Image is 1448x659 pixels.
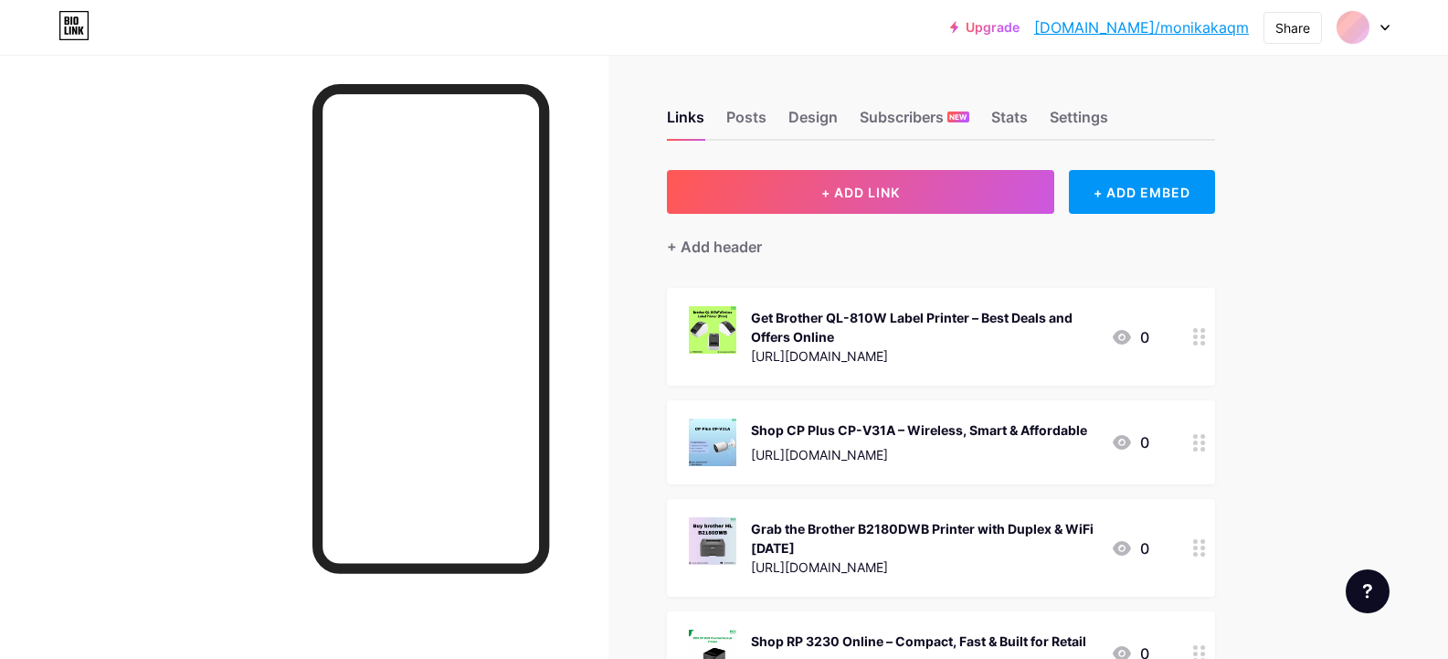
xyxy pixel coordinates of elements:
[667,170,1055,214] button: + ADD LINK
[1111,537,1149,559] div: 0
[751,420,1087,440] div: Shop CP Plus CP-V31A – Wireless, Smart & Affordable
[751,346,1096,366] div: [URL][DOMAIN_NAME]
[788,106,838,139] div: Design
[1111,431,1149,453] div: 0
[1111,326,1149,348] div: 0
[821,185,900,200] span: + ADD LINK
[689,517,736,565] img: Grab the Brother B2180DWB Printer with Duplex & WiFi Today
[949,112,967,122] span: NEW
[689,306,736,354] img: Get Brother QL-810W Label Printer – Best Deals and Offers Online
[1034,16,1249,38] a: [DOMAIN_NAME]/monikakaqm
[751,445,1087,464] div: [URL][DOMAIN_NAME]
[667,106,704,139] div: Links
[1050,106,1108,139] div: Settings
[1069,170,1214,214] div: + ADD EMBED
[950,20,1020,35] a: Upgrade
[1275,18,1310,37] div: Share
[751,632,1096,651] div: Shop RP 3230 Online – Compact, Fast & Built for Retail
[860,106,969,139] div: Subscribers
[667,236,762,258] div: + Add header
[991,106,1028,139] div: Stats
[751,558,1096,577] div: [URL][DOMAIN_NAME]
[751,308,1096,346] div: Get Brother QL-810W Label Printer – Best Deals and Offers Online
[751,519,1096,558] div: Grab the Brother B2180DWB Printer with Duplex & WiFi [DATE]
[726,106,766,139] div: Posts
[689,419,736,466] img: Shop CP Plus CP-V31A – Wireless, Smart & Affordable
